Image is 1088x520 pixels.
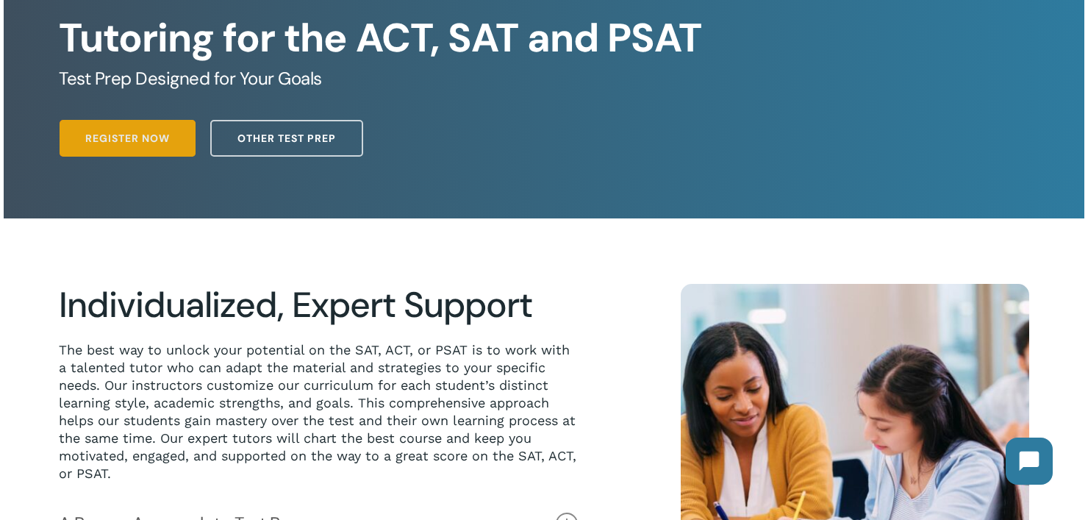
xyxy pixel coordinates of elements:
span: Other Test Prep [237,131,336,146]
iframe: Chatbot [991,423,1067,499]
h1: Tutoring for the ACT, SAT and PSAT [59,15,1028,62]
a: Register Now [60,120,196,157]
h2: Individualized, Expert Support [59,284,578,327]
span: Register Now [85,131,170,146]
h5: Test Prep Designed for Your Goals [59,67,1028,90]
p: The best way to unlock your potential on the SAT, ACT, or PSAT is to work with a talented tutor w... [59,341,578,482]
a: Other Test Prep [210,120,363,157]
